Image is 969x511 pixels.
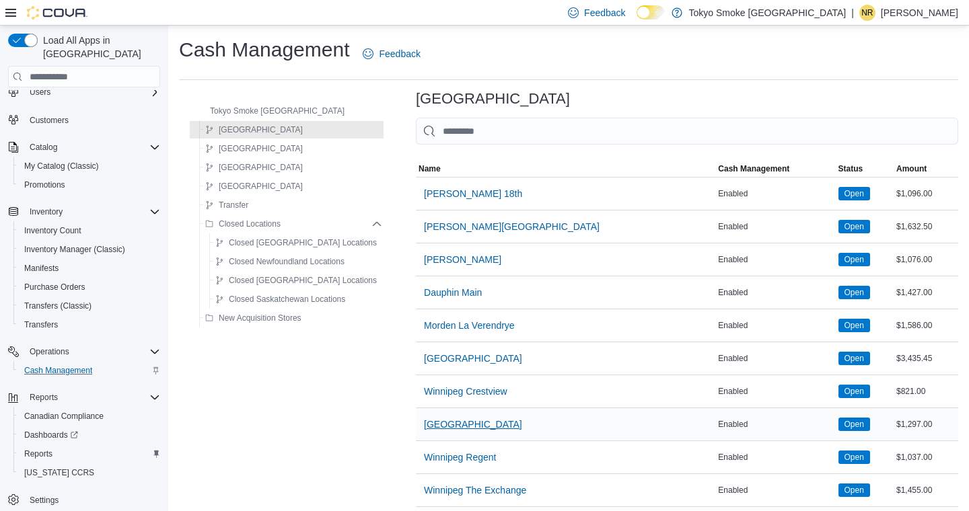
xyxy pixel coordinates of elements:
[13,221,166,240] button: Inventory Count
[19,465,100,481] a: [US_STATE] CCRS
[24,204,160,220] span: Inventory
[30,392,58,403] span: Reports
[24,282,85,292] span: Purchase Orders
[838,483,870,497] span: Open
[30,115,69,126] span: Customers
[715,186,835,202] div: Enabled
[200,141,308,157] button: [GEOGRAPHIC_DATA]
[715,449,835,465] div: Enabled
[30,87,50,97] span: Users
[836,161,894,177] button: Status
[3,490,166,510] button: Settings
[19,427,160,443] span: Dashboards
[200,122,308,138] button: [GEOGRAPHIC_DATA]
[229,237,377,248] span: Closed [GEOGRAPHIC_DATA] Locations
[19,260,64,276] a: Manifests
[19,241,131,258] a: Inventory Manager (Classic)
[24,244,125,255] span: Inventory Manager (Classic)
[419,312,520,339] button: Morden La Verendrye
[24,161,99,171] span: My Catalog (Classic)
[19,446,160,462] span: Reports
[838,319,870,332] span: Open
[13,444,166,463] button: Reports
[19,408,109,424] a: Canadian Compliance
[229,275,377,286] span: Closed [GEOGRAPHIC_DATA] Locations
[19,408,160,424] span: Canadian Compliance
[13,157,166,175] button: My Catalog (Classic)
[357,40,425,67] a: Feedback
[715,251,835,268] div: Enabled
[200,216,286,232] button: Closed Locations
[13,407,166,426] button: Canadian Compliance
[424,286,482,299] span: Dauphin Main
[838,450,870,464] span: Open
[896,163,927,174] span: Amount
[894,416,958,432] div: $1,297.00
[845,352,864,364] span: Open
[19,177,160,193] span: Promotions
[424,450,496,464] span: Winnipeg Regent
[379,47,420,61] span: Feedback
[419,246,507,273] button: [PERSON_NAME]
[19,427,83,443] a: Dashboards
[3,342,166,361] button: Operations
[200,197,254,213] button: Transfer
[845,484,864,496] span: Open
[838,352,870,365] span: Open
[13,426,166,444] a: Dashboards
[3,388,166,407] button: Reports
[845,451,864,463] span: Open
[19,223,87,239] a: Inventory Count
[19,158,160,174] span: My Catalog (Classic)
[838,418,870,431] span: Open
[584,6,625,19] span: Feedback
[424,483,526,497] span: Winnipeg The Exchange
[424,319,515,332] span: Morden La Verendrye
[24,112,74,128] a: Customers
[845,418,864,430] span: Open
[19,260,160,276] span: Manifests
[416,91,570,107] h3: [GEOGRAPHIC_DATA]
[715,219,835,235] div: Enabled
[424,253,501,266] span: [PERSON_NAME]
[845,188,864,200] span: Open
[200,178,308,194] button: [GEOGRAPHIC_DATA]
[424,418,522,431] span: [GEOGRAPHIC_DATA]
[419,477,532,504] button: Winnipeg The Exchange
[419,279,487,306] button: Dauphin Main
[24,139,63,155] button: Catalog
[24,204,68,220] button: Inventory
[894,482,958,498] div: $1,455.00
[24,84,160,100] span: Users
[419,444,501,471] button: Winnipeg Regent
[13,297,166,315] button: Transfers (Classic)
[419,411,528,438] button: [GEOGRAPHIC_DATA]
[424,187,522,200] span: [PERSON_NAME] 18th
[894,251,958,268] div: $1,076.00
[191,103,350,119] button: Tokyo Smoke [GEOGRAPHIC_DATA]
[838,220,870,233] span: Open
[19,298,160,314] span: Transfers (Classic)
[200,159,308,175] button: [GEOGRAPHIC_DATA]
[19,223,160,239] span: Inventory Count
[210,235,382,251] button: Closed [GEOGRAPHIC_DATA] Locations
[24,344,160,360] span: Operations
[881,5,958,21] p: [PERSON_NAME]
[219,124,303,135] span: [GEOGRAPHIC_DATA]
[419,345,528,372] button: [GEOGRAPHIC_DATA]
[210,272,382,288] button: Closed [GEOGRAPHIC_DATA] Locations
[3,202,166,221] button: Inventory
[24,344,75,360] button: Operations
[19,279,91,295] a: Purchase Orders
[718,163,789,174] span: Cash Management
[715,161,835,177] button: Cash Management
[219,219,281,229] span: Closed Locations
[27,6,87,19] img: Cova
[845,319,864,331] span: Open
[19,362,98,379] a: Cash Management
[24,492,160,508] span: Settings
[219,143,303,154] span: [GEOGRAPHIC_DATA]
[19,241,160,258] span: Inventory Manager (Classic)
[894,186,958,202] div: $1,096.00
[19,446,58,462] a: Reports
